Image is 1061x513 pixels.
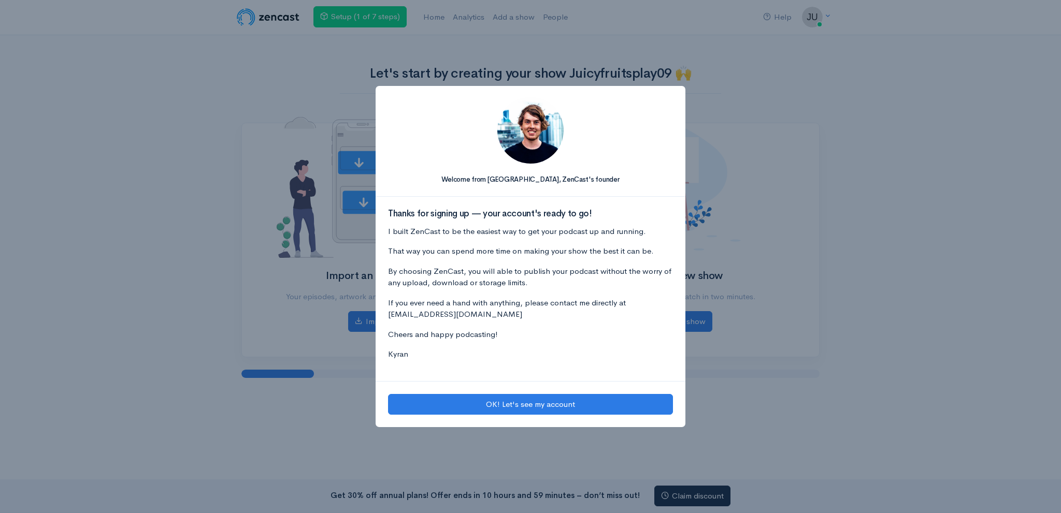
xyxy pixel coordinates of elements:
[388,297,673,320] p: If you ever need a hand with anything, please contact me directly at [EMAIL_ADDRESS][DOMAIN_NAME]
[388,329,673,341] p: Cheers and happy podcasting!
[388,176,673,183] h5: Welcome from [GEOGRAPHIC_DATA], ZenCast's founder
[388,209,673,219] h3: Thanks for signing up — your account's ready to go!
[388,394,673,415] button: OK! Let's see my account
[1026,478,1051,503] iframe: gist-messenger-bubble-iframe
[388,348,673,360] p: Kyran
[388,245,673,257] p: That way you can spend more time on making your show the best it can be.
[388,226,673,238] p: I built ZenCast to be the easiest way to get your podcast up and running.
[388,266,673,289] p: By choosing ZenCast, you will able to publish your podcast without the worry of any upload, downl...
